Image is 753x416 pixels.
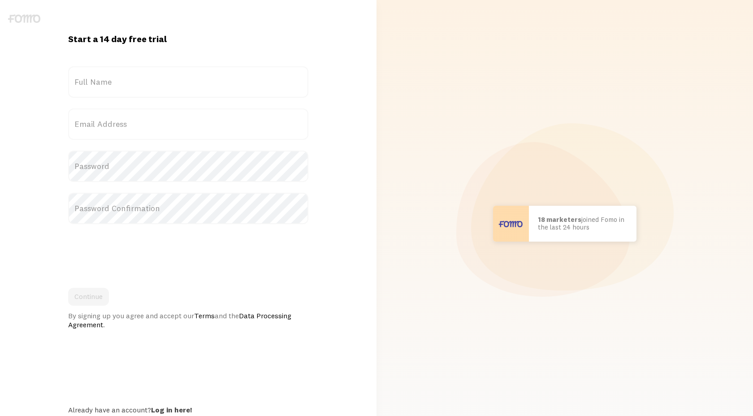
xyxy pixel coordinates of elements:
a: Log in here! [151,405,192,414]
div: By signing up you agree and accept our and the . [68,311,308,329]
label: Full Name [68,66,308,98]
a: Data Processing Agreement [68,311,291,329]
label: Email Address [68,108,308,140]
p: joined Fomo in the last 24 hours [538,216,627,231]
b: 18 marketers [538,215,581,224]
label: Password [68,151,308,182]
iframe: reCAPTCHA [68,235,204,270]
a: Terms [194,311,215,320]
h1: Start a 14 day free trial [68,33,308,45]
img: fomo-logo-gray-b99e0e8ada9f9040e2984d0d95b3b12da0074ffd48d1e5cb62ac37fc77b0b268.svg [8,14,40,23]
label: Password Confirmation [68,193,308,224]
img: User avatar [493,206,529,242]
div: Already have an account? [68,405,308,414]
